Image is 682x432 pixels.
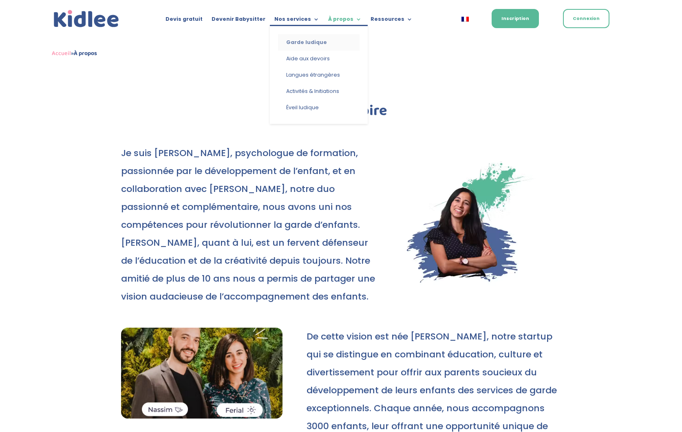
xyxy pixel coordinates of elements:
a: Activités & Initiations [278,83,360,99]
a: Langues étrangères [278,67,360,83]
span: » [52,48,97,58]
a: Inscription [492,9,539,28]
img: logo_kidlee_bleu [52,8,121,30]
a: Devenir Babysitter [212,16,265,25]
img: kidlee : Ferial & Nassim [121,328,283,419]
img: Français [461,17,469,22]
h1: Notre histoire [121,104,561,122]
a: Devis gratuit [166,16,203,25]
picture: kidlee : Ferial & Nassim [121,411,283,421]
a: Connexion [563,9,609,28]
picture: Ferial2 [399,279,561,289]
a: Kidlee Logo [52,8,121,30]
a: Éveil ludique [278,99,360,116]
a: À propos [328,16,362,25]
a: Aide aux devoirs [278,51,360,67]
a: Nos services [274,16,319,25]
img: kidlee : Ferial & Nassim [399,144,561,286]
a: Accueil [52,48,71,58]
a: Ressources [371,16,413,25]
p: Je suis [PERSON_NAME], psychologue de formation, passionnée par le développement de l’enfant, et ... [121,144,375,306]
a: Garde ludique [278,34,360,51]
strong: À propos [74,48,97,58]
